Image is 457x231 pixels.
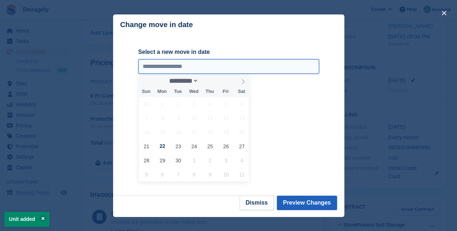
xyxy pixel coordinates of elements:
[187,153,201,167] span: October 1, 2025
[219,153,233,167] span: October 3, 2025
[187,97,201,111] span: September 3, 2025
[233,89,249,94] span: Sat
[187,125,201,139] span: September 17, 2025
[139,111,154,125] span: September 7, 2025
[4,212,49,227] p: Unit added
[138,89,154,94] span: Sun
[155,167,169,181] span: October 6, 2025
[219,125,233,139] span: September 19, 2025
[187,111,201,125] span: September 10, 2025
[171,125,185,139] span: September 16, 2025
[203,167,217,181] span: October 9, 2025
[187,139,201,153] span: September 24, 2025
[155,153,169,167] span: September 29, 2025
[202,89,217,94] span: Thu
[277,196,337,210] button: Preview Changes
[219,111,233,125] span: September 12, 2025
[171,139,185,153] span: September 23, 2025
[120,21,193,29] p: Change move in date
[438,7,450,19] button: close
[198,77,221,85] input: Year
[154,89,170,94] span: Mon
[235,139,249,153] span: September 27, 2025
[186,89,202,94] span: Wed
[203,139,217,153] span: September 25, 2025
[171,111,185,125] span: September 9, 2025
[203,153,217,167] span: October 2, 2025
[167,77,198,85] select: Month
[219,139,233,153] span: September 26, 2025
[203,125,217,139] span: September 18, 2025
[139,125,154,139] span: September 14, 2025
[203,111,217,125] span: September 11, 2025
[155,139,169,153] span: September 22, 2025
[235,125,249,139] span: September 20, 2025
[139,167,154,181] span: October 5, 2025
[235,97,249,111] span: September 6, 2025
[138,48,319,56] label: Select a new move in date
[171,167,185,181] span: October 7, 2025
[187,167,201,181] span: October 8, 2025
[219,97,233,111] span: September 5, 2025
[217,89,233,94] span: Fri
[139,153,154,167] span: September 28, 2025
[139,139,154,153] span: September 21, 2025
[203,97,217,111] span: September 4, 2025
[219,167,233,181] span: October 10, 2025
[235,153,249,167] span: October 4, 2025
[155,111,169,125] span: September 8, 2025
[155,125,169,139] span: September 15, 2025
[171,153,185,167] span: September 30, 2025
[235,167,249,181] span: October 11, 2025
[171,97,185,111] span: September 2, 2025
[139,97,154,111] span: August 31, 2025
[240,196,274,210] button: Dismiss
[155,97,169,111] span: September 1, 2025
[235,111,249,125] span: September 13, 2025
[170,89,186,94] span: Tue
